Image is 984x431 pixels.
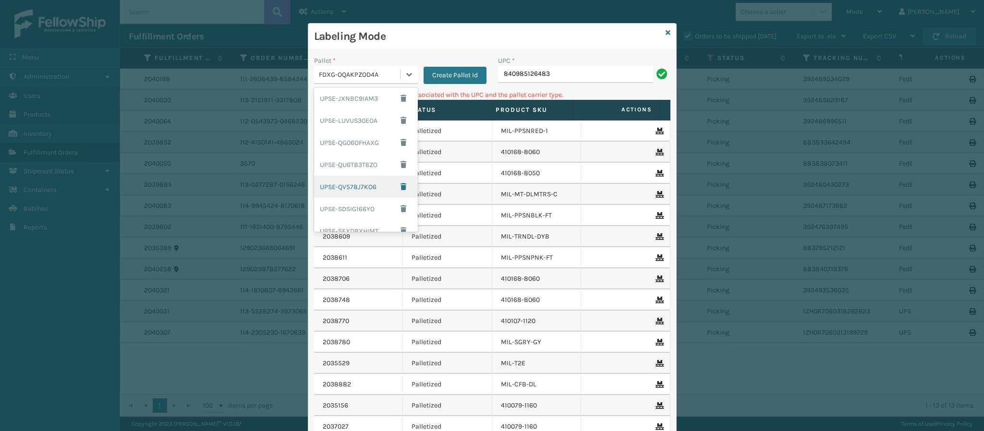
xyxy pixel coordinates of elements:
label: Pallet [314,56,336,66]
i: Remove From Pallet [656,233,661,240]
a: 2038748 [323,295,350,305]
i: Remove From Pallet [656,360,661,367]
td: 410168-8050 [492,163,582,184]
div: UPSE-QG06OFHAXG [314,132,418,154]
a: 2035529 [323,359,350,368]
i: Remove From Pallet [656,149,661,156]
a: 2038706 [323,274,350,284]
a: 2038611 [323,253,347,263]
td: Palletized [403,247,492,268]
td: Palletized [403,142,492,163]
a: 2038780 [323,337,350,347]
td: Palletized [403,374,492,395]
td: Palletized [403,226,492,247]
td: MIL-SGRY-GY [492,332,582,353]
td: Palletized [403,268,492,289]
div: UPSE-LUVUS30EOA [314,109,418,132]
td: Palletized [403,289,492,311]
td: Palletized [403,120,492,142]
td: 410168-8060 [492,268,582,289]
a: 2038609 [323,232,350,241]
a: 2038882 [323,380,351,389]
h3: Labeling Mode [314,29,662,44]
i: Remove From Pallet [656,297,661,303]
td: 410107-1120 [492,311,582,332]
i: Remove From Pallet [656,254,661,261]
td: MIL-T2E [492,353,582,374]
i: Remove From Pallet [656,212,661,219]
td: Palletized [403,395,492,416]
a: 2038770 [323,316,349,326]
td: MIL-MT-DLMTRS-C [492,184,582,205]
td: Palletized [403,205,492,226]
div: UPSE-SDSIG166YO [314,198,418,220]
label: UPC [498,56,515,66]
td: 410168-8060 [492,289,582,311]
i: Remove From Pallet [656,170,661,177]
div: UPSE-SEXDBXHIMT [314,220,418,242]
label: Product SKU [496,106,564,114]
td: MIL-TRNDL-DYB [492,226,582,247]
td: Palletized [403,311,492,332]
p: Can't find any fulfillment orders associated with the UPC and the pallet carrier type. [314,90,670,100]
i: Remove From Pallet [656,339,661,346]
i: Remove From Pallet [656,128,661,134]
td: MIL-PPSNBLK-FT [492,205,582,226]
i: Remove From Pallet [656,191,661,198]
button: Create Pallet Id [424,67,486,84]
div: UPSE-QU6TB3T6ZO [314,154,418,176]
a: 2035156 [323,401,348,410]
div: UPSE-QV578J7KO6 [314,176,418,198]
i: Remove From Pallet [656,318,661,324]
i: Remove From Pallet [656,402,661,409]
td: MIL-CFB-DL [492,374,582,395]
i: Remove From Pallet [656,423,661,430]
div: FDXG-OQAKPZOD4A [319,70,401,80]
label: Status [409,106,478,114]
i: Remove From Pallet [656,381,661,388]
i: Remove From Pallet [656,275,661,282]
td: MIL-PPSNRED-1 [492,120,582,142]
td: Palletized [403,353,492,374]
td: 410168-8060 [492,142,582,163]
span: Actions [576,102,657,118]
td: 410079-1160 [492,395,582,416]
div: UPSE-JXNBC9IAM3 [314,87,418,109]
td: Palletized [403,163,492,184]
td: MIL-PPSNPNK-FT [492,247,582,268]
td: Palletized [403,184,492,205]
td: Palletized [403,332,492,353]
